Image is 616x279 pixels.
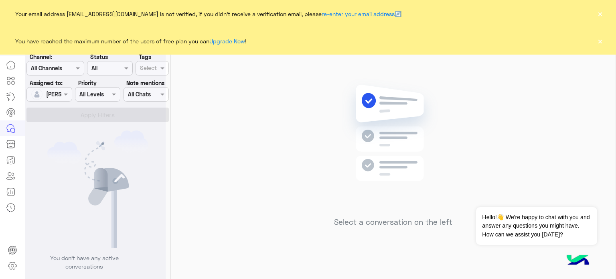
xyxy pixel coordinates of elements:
img: no messages [335,78,451,212]
a: Upgrade Now [209,38,245,45]
div: Select [139,63,157,74]
button: × [596,37,604,45]
h5: Select a conversation on the left [334,218,452,227]
img: hulul-logo.png [564,247,592,275]
button: × [596,10,604,18]
a: re-enter your email address [322,10,395,17]
span: Your email address [EMAIL_ADDRESS][DOMAIN_NAME] is not verified, if you didn't receive a verifica... [15,10,401,18]
div: loading... [88,89,102,103]
span: Hello!👋 We're happy to chat with you and answer any questions you might have. How can we assist y... [476,207,597,245]
span: You have reached the maximum number of the users of free plan you can ! [15,37,246,45]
